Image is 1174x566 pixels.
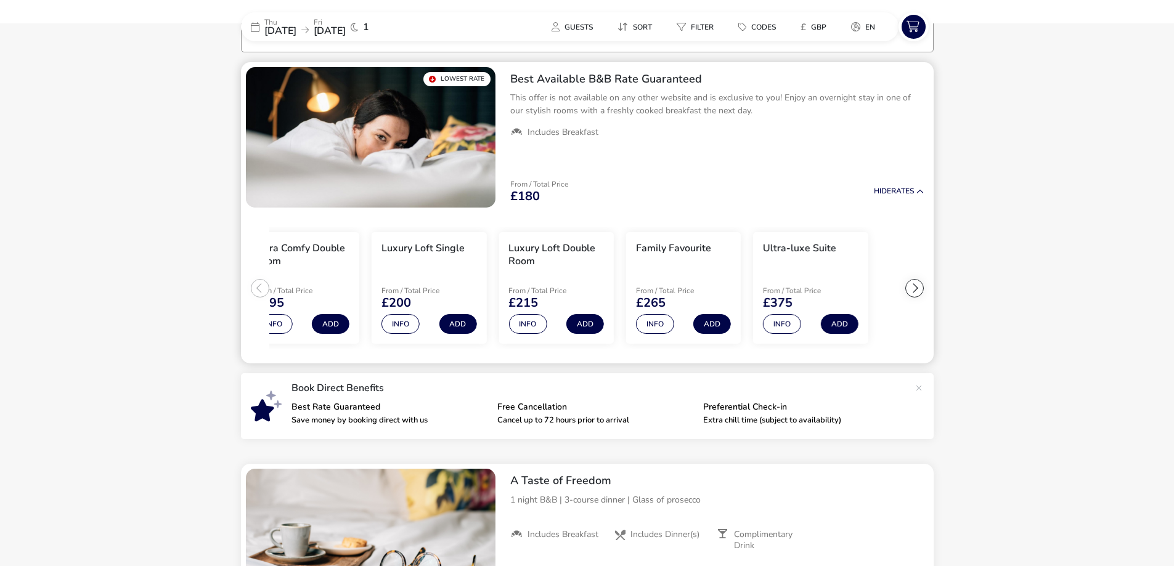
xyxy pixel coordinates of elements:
[620,227,747,349] swiper-slide: 5 / 6
[381,242,465,255] h3: Luxury Loft Single
[636,297,666,309] span: £265
[363,22,369,32] span: 1
[667,18,728,36] naf-pibe-menu-bar-item: Filter
[608,18,667,36] naf-pibe-menu-bar-item: Sort
[500,464,934,561] div: A Taste of Freedom1 night B&B | 3-course dinner | Glass of proseccoIncludes BreakfastIncludes Din...
[693,314,731,334] button: Add
[751,22,776,32] span: Codes
[734,529,810,551] span: Complimentary Drink
[565,22,593,32] span: Guests
[492,227,619,349] swiper-slide: 4 / 6
[874,187,924,195] button: HideRates
[528,127,598,138] span: Includes Breakfast
[510,493,924,506] p: 1 night B&B | 3-course dinner | Glass of prosecco
[747,227,874,349] swiper-slide: 6 / 6
[255,314,293,334] button: Info
[255,287,342,294] p: From / Total Price
[381,314,420,334] button: Info
[510,72,924,86] h2: Best Available B&B Rate Guaranteed
[264,24,296,38] span: [DATE]
[510,190,540,203] span: £180
[510,474,924,488] h2: A Taste of Freedom
[423,72,491,86] div: Lowest Rate
[439,314,476,334] button: Add
[528,529,598,540] span: Includes Breakfast
[314,18,346,26] p: Fri
[255,297,284,309] span: £195
[566,314,604,334] button: Add
[865,22,875,32] span: en
[630,529,699,540] span: Includes Dinner(s)
[841,18,885,36] button: en
[381,287,469,294] p: From / Total Price
[636,287,724,294] p: From / Total Price
[763,314,801,334] button: Info
[246,67,495,208] swiper-slide: 1 / 1
[264,18,296,26] p: Thu
[312,314,349,334] button: Add
[510,180,568,188] p: From / Total Price
[508,314,547,334] button: Info
[728,18,791,36] naf-pibe-menu-bar-item: Codes
[255,242,349,268] h3: Extra Comfy Double Room
[636,314,674,334] button: Info
[801,21,806,33] i: £
[500,62,934,148] div: Best Available B&B Rate GuaranteedThis offer is not available on any other website and is exclusi...
[728,18,786,36] button: Codes
[497,416,693,424] p: Cancel up to 72 hours prior to arrival
[314,24,346,38] span: [DATE]
[763,297,793,309] span: £375
[703,403,899,411] p: Preferential Check-in
[763,287,850,294] p: From / Total Price
[291,403,487,411] p: Best Rate Guaranteed
[841,18,890,36] naf-pibe-menu-bar-item: en
[497,403,693,411] p: Free Cancellation
[821,314,858,334] button: Add
[691,22,714,32] span: Filter
[791,18,836,36] button: £GBP
[791,18,841,36] naf-pibe-menu-bar-item: £GBP
[703,416,899,424] p: Extra chill time (subject to availability)
[381,297,411,309] span: £200
[811,22,826,32] span: GBP
[542,18,608,36] naf-pibe-menu-bar-item: Guests
[542,18,603,36] button: Guests
[608,18,662,36] button: Sort
[508,287,596,294] p: From / Total Price
[633,22,652,32] span: Sort
[508,297,538,309] span: £215
[291,416,487,424] p: Save money by booking direct with us
[291,383,909,393] p: Book Direct Benefits
[763,242,836,255] h3: Ultra-luxe Suite
[510,91,924,117] p: This offer is not available on any other website and is exclusive to you! Enjoy an overnight stay...
[508,242,603,268] h3: Luxury Loft Double Room
[365,227,492,349] swiper-slide: 3 / 6
[238,227,365,349] swiper-slide: 2 / 6
[636,242,711,255] h3: Family Favourite
[874,186,891,196] span: Hide
[667,18,724,36] button: Filter
[241,12,426,41] div: Thu[DATE]Fri[DATE]1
